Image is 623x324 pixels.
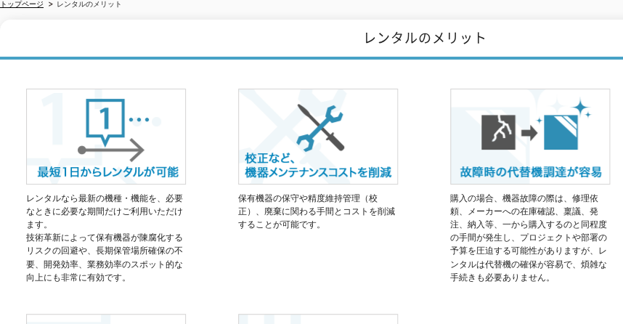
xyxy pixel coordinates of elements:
img: 校正など、機器メンテナンスコストを削減 [238,89,398,185]
img: 最短1日からレンタルが可能 [26,89,186,185]
img: 故障時の代替機調達が容易 [450,89,610,185]
p: レンタルなら最新の機種・機能を、必要なときに必要な期間だけご利用いただけます。 技術革新によって保有機器が陳腐化するリスクの回避や、長期保管場所確保の不要、開発効率、業務効率のスポット的な向上に... [26,192,186,284]
p: 購入の場合、機器故障の際は、修理依頼、メーカーへの在庫確認、稟議、発注、納入等、一から購入するのと同程度の手間が発生し、プロジェクトや部署の予算を圧迫する可能性がありますが、レンタルは代替機の確... [450,192,610,284]
p: 保有機器の保守や精度維持管理（校正）、廃棄に関わる手間とコストを削減することが可能です。 [238,192,398,231]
